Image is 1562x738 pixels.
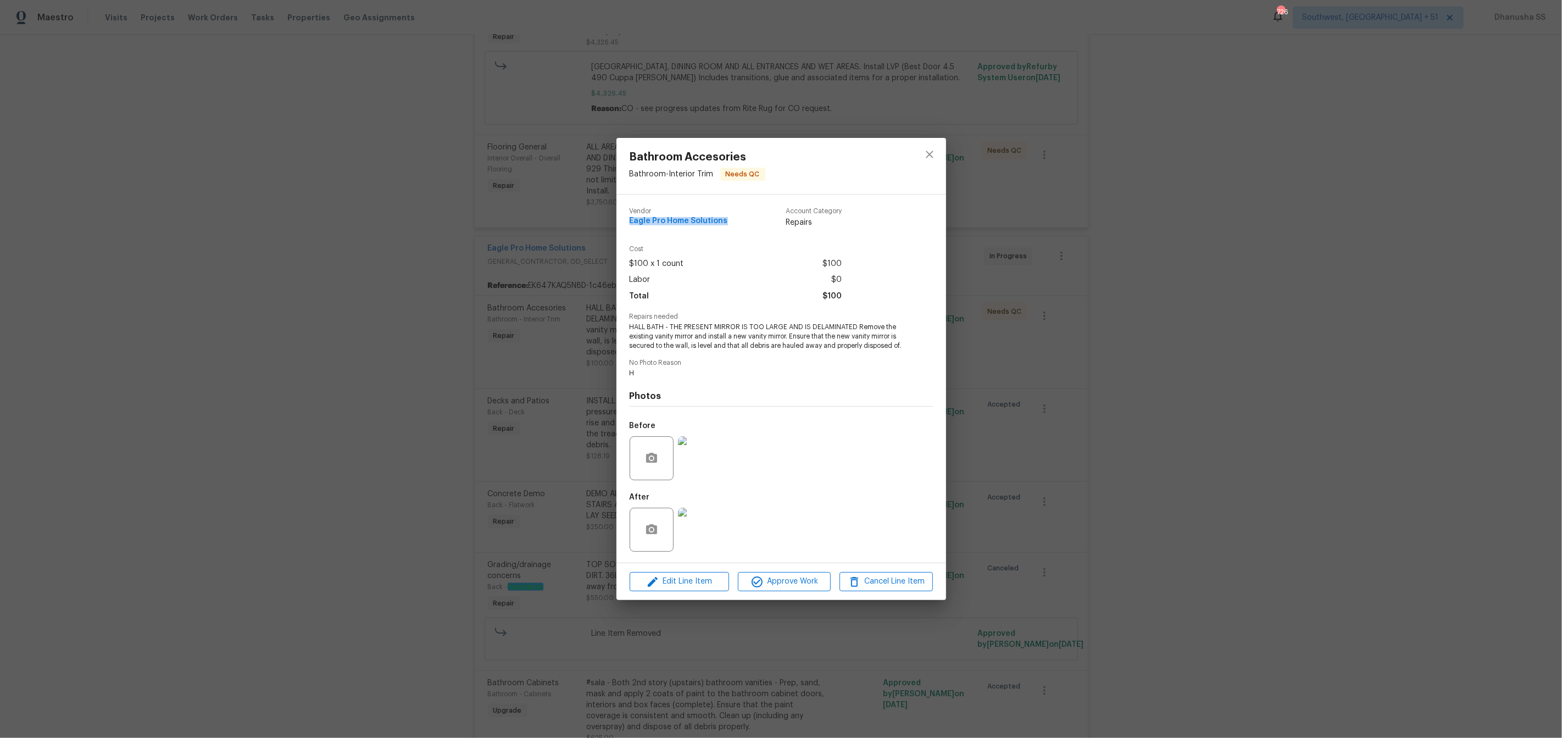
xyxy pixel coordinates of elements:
span: Cancel Line Item [843,575,929,589]
span: Needs QC [721,169,764,180]
span: Approve Work [741,575,827,589]
h4: Photos [630,391,933,402]
span: $100 x 1 count [630,256,684,272]
span: Vendor [630,208,728,215]
span: Cost [630,246,842,253]
span: $0 [831,272,842,288]
span: Repairs needed [630,313,933,320]
button: Cancel Line Item [840,572,932,591]
span: Total [630,288,649,304]
span: Bathroom - Interior Trim [630,170,714,178]
span: HALL BATH - THE PRESENT MIRROR IS TOO LARGE AND IS DELAMINATED Remove the existing vanity mirror ... [630,323,903,350]
span: Eagle Pro Home Solutions [630,217,728,225]
span: Account Category [786,208,842,215]
span: Edit Line Item [633,575,726,589]
button: close [916,141,943,168]
span: Bathroom Accesories [630,151,765,163]
div: 726 [1277,7,1285,18]
button: Edit Line Item [630,572,729,591]
h5: After [630,493,650,501]
span: H [630,369,903,378]
span: Labor [630,272,651,288]
h5: Before [630,422,656,430]
span: Repairs [786,217,842,228]
span: $100 [822,288,842,304]
span: No Photo Reason [630,359,933,367]
span: $100 [822,256,842,272]
button: Approve Work [738,572,831,591]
